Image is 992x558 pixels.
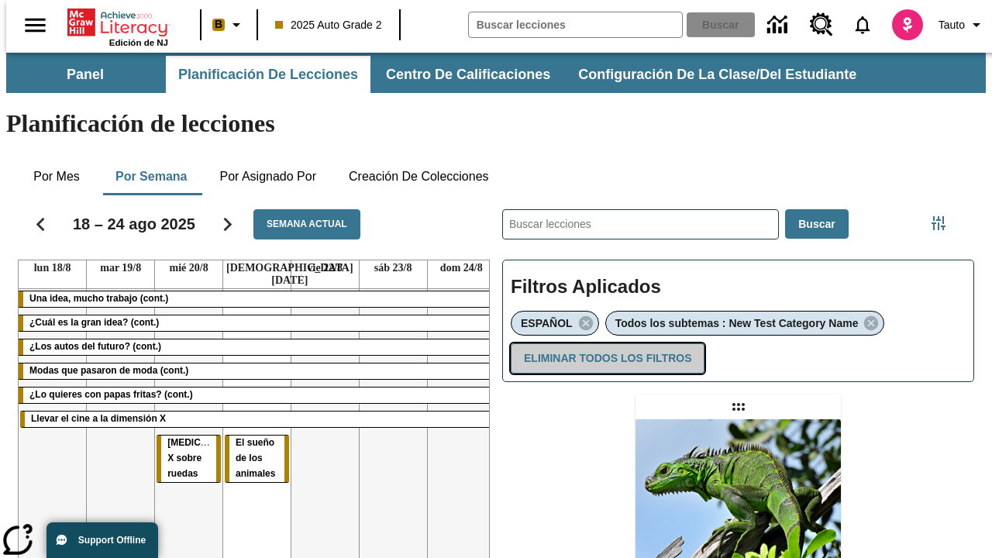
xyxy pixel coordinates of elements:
[19,387,495,403] div: ¿Lo quieres con papas fritas? (cont.)
[29,293,168,304] span: Una idea, mucho trabajo (cont.)
[19,339,495,355] div: ¿Los autos del futuro? (cont.)
[236,437,275,479] span: El sueño de los animales
[437,260,486,276] a: 24 de agosto de 2025
[29,365,188,376] span: Modas que pasaron de moda (cont.)
[103,158,199,195] button: Por semana
[521,317,573,329] span: ESPAÑOL
[469,12,682,37] input: Buscar campo
[21,205,60,244] button: Regresar
[511,311,599,336] div: Eliminar ESPAÑOL el ítem seleccionado del filtro
[605,311,885,336] div: Eliminar Todos los subtemas : New Test Category Name el ítem seleccionado del filtro
[305,260,346,276] a: 22 de agosto de 2025
[758,4,801,46] a: Centro de información
[932,11,992,39] button: Perfil/Configuración
[46,522,158,558] button: Support Offline
[371,260,415,276] a: 23 de agosto de 2025
[566,56,869,93] button: Configuración de la clase/del estudiante
[615,317,859,329] span: Todos los subtemas : New Test Category Name
[225,436,289,482] div: El sueño de los animales
[892,9,923,40] img: avatar image
[109,38,168,47] span: Edición de NJ
[275,17,382,33] span: 2025 Auto Grade 2
[207,158,329,195] button: Por asignado por
[511,343,704,374] button: Eliminar todos los filtros
[67,5,168,47] div: Portada
[336,158,501,195] button: Creación de colecciones
[167,260,212,276] a: 20 de agosto de 2025
[19,291,495,307] div: Una idea, mucho trabajo (cont.)
[19,363,495,379] div: Modas que pasaron de moda (cont.)
[253,209,360,239] button: Semana actual
[67,7,168,38] a: Portada
[157,436,221,482] div: Rayos X sobre ruedas
[223,260,356,288] a: 21 de agosto de 2025
[503,210,778,239] input: Buscar lecciones
[939,17,965,33] span: Tauto
[883,5,932,45] button: Escoja un nuevo avatar
[206,11,252,39] button: Boost El color de la clase es anaranjado claro. Cambiar el color de la clase.
[785,209,848,239] button: Buscar
[801,4,842,46] a: Centro de recursos, Se abrirá en una pestaña nueva.
[842,5,883,45] a: Notificaciones
[78,535,146,546] span: Support Offline
[31,413,166,424] span: Llevar el cine a la dimensión X
[19,315,495,331] div: ¿Cuál es la gran idea? (cont.)
[73,215,195,233] h2: 18 – 24 ago 2025
[97,260,144,276] a: 19 de agosto de 2025
[29,341,161,352] span: ¿Los autos del futuro? (cont.)
[6,53,986,93] div: Subbarra de navegación
[12,2,58,48] button: Abrir el menú lateral
[726,394,751,419] div: Lección arrastrable: Lluvia de iguanas
[6,56,870,93] div: Subbarra de navegación
[923,208,954,239] button: Menú lateral de filtros
[208,205,247,244] button: Seguir
[31,260,74,276] a: 18 de agosto de 2025
[20,412,494,427] div: Llevar el cine a la dimensión X
[29,389,193,400] span: ¿Lo quieres con papas fritas? (cont.)
[167,437,246,479] span: Rayos X sobre ruedas
[18,158,95,195] button: Por mes
[8,56,163,93] button: Panel
[511,268,966,306] h2: Filtros Aplicados
[374,56,563,93] button: Centro de calificaciones
[6,109,986,138] h1: Planificación de lecciones
[29,317,159,328] span: ¿Cuál es la gran idea? (cont.)
[215,15,222,34] span: B
[166,56,370,93] button: Planificación de lecciones
[502,260,974,382] div: Filtros Aplicados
